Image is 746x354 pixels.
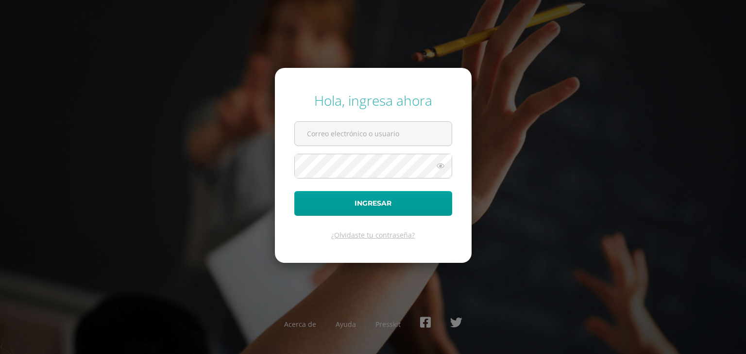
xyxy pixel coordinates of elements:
a: Acerca de [284,320,316,329]
div: Hola, ingresa ahora [294,91,452,110]
input: Correo electrónico o usuario [295,122,452,145]
button: Ingresar [294,191,452,216]
a: Presskit [375,320,401,329]
a: Ayuda [336,320,356,329]
a: ¿Olvidaste tu contraseña? [331,230,415,240]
